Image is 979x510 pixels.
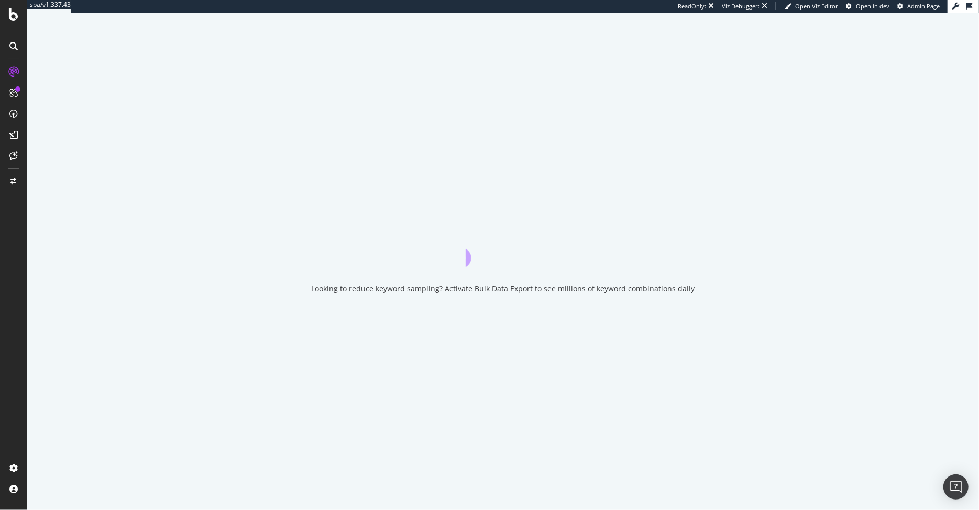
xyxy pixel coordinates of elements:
[907,2,940,10] span: Admin Page
[466,229,541,267] div: animation
[943,474,969,500] div: Open Intercom Messenger
[897,2,940,10] a: Admin Page
[795,2,838,10] span: Open Viz Editor
[722,2,760,10] div: Viz Debugger:
[785,2,838,10] a: Open Viz Editor
[846,2,889,10] a: Open in dev
[856,2,889,10] span: Open in dev
[678,2,706,10] div: ReadOnly:
[312,284,695,294] div: Looking to reduce keyword sampling? Activate Bulk Data Export to see millions of keyword combinat...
